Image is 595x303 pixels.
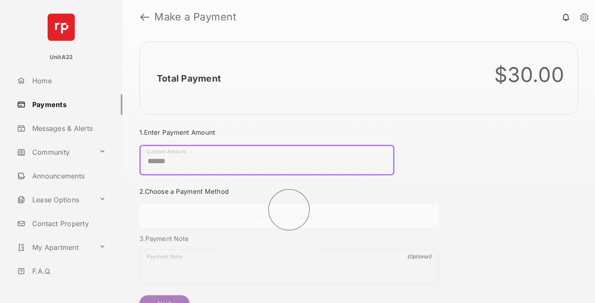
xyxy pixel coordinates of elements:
a: Lease Options [14,190,96,210]
a: Announcements [14,166,122,186]
a: My Apartment [14,237,96,258]
a: F.A.Q. [14,261,122,281]
a: Contact Property [14,213,122,234]
div: $30.00 [494,62,564,87]
h3: 1. Enter Payment Amount [139,128,439,136]
p: UnitA22 [50,53,73,62]
h3: 2. Choose a Payment Method [139,187,439,195]
a: Community [14,142,96,162]
h3: 3. Payment Note [139,235,439,243]
a: Messages & Alerts [14,118,122,139]
strong: Make a Payment [154,12,236,22]
a: Home [14,71,122,91]
a: Payments [14,94,122,115]
img: svg+xml;base64,PHN2ZyB4bWxucz0iaHR0cDovL3d3dy53My5vcmcvMjAwMC9zdmciIHdpZHRoPSI2NCIgaGVpZ2h0PSI2NC... [48,14,75,41]
h2: Total Payment [157,73,221,84]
